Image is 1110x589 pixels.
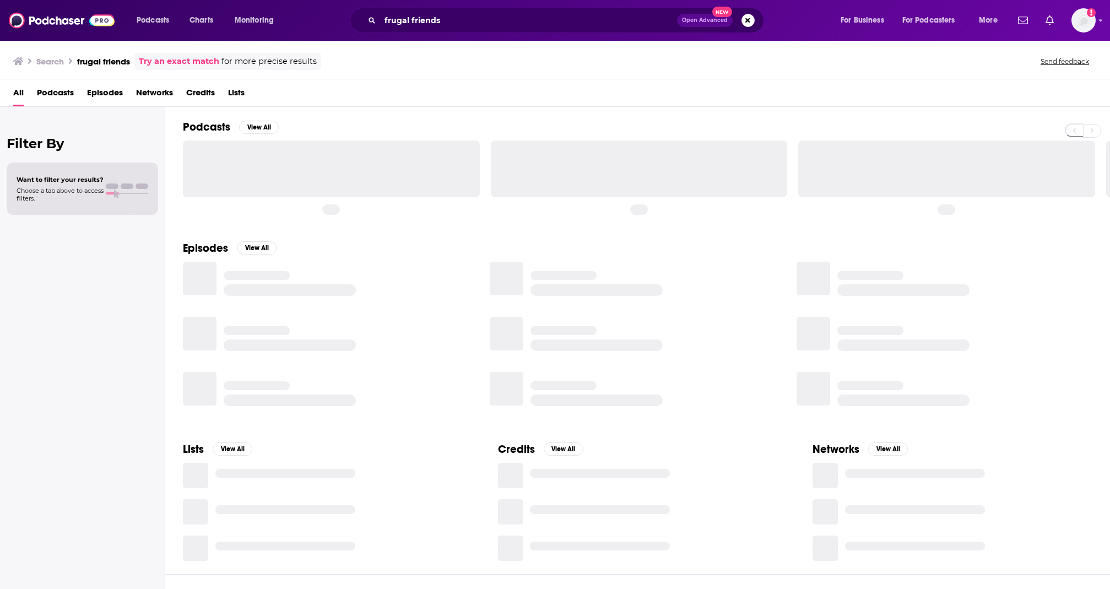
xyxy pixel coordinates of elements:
[139,55,219,68] a: Try an exact match
[77,56,130,67] h3: frugal friends
[498,442,535,456] h2: Credits
[183,442,204,456] h2: Lists
[712,7,732,17] span: New
[902,13,955,28] span: For Podcasters
[183,442,252,456] a: ListsView All
[87,84,123,106] a: Episodes
[868,442,908,456] button: View All
[17,176,104,183] span: Want to filter your results?
[183,120,279,134] a: PodcastsView All
[682,18,728,23] span: Open Advanced
[813,442,908,456] a: NetworksView All
[227,12,288,29] button: open menu
[13,84,24,106] a: All
[544,442,583,456] button: View All
[239,121,279,134] button: View All
[677,14,733,27] button: Open AdvancedNew
[9,10,115,31] img: Podchaser - Follow, Share and Rate Podcasts
[813,442,859,456] h2: Networks
[182,12,220,29] a: Charts
[833,12,898,29] button: open menu
[1071,8,1096,33] button: Show profile menu
[183,120,230,134] h2: Podcasts
[979,13,998,28] span: More
[7,136,158,152] h2: Filter By
[189,13,213,28] span: Charts
[380,12,677,29] input: Search podcasts, credits, & more...
[36,56,64,67] h3: Search
[17,187,104,202] span: Choose a tab above to access filters.
[183,241,277,255] a: EpisodesView All
[841,13,884,28] span: For Business
[971,12,1011,29] button: open menu
[186,84,215,106] a: Credits
[1071,8,1096,33] img: User Profile
[183,241,228,255] h2: Episodes
[37,84,74,106] a: Podcasts
[237,241,277,255] button: View All
[228,84,245,106] a: Lists
[213,442,252,456] button: View All
[1071,8,1096,33] span: Logged in as rowan.sullivan
[1014,11,1032,30] a: Show notifications dropdown
[1041,11,1058,30] a: Show notifications dropdown
[235,13,274,28] span: Monitoring
[136,84,173,106] a: Networks
[895,12,971,29] button: open menu
[221,55,317,68] span: for more precise results
[360,8,775,33] div: Search podcasts, credits, & more...
[129,12,183,29] button: open menu
[1037,57,1092,66] button: Send feedback
[498,442,583,456] a: CreditsView All
[137,13,169,28] span: Podcasts
[1087,8,1096,17] svg: Add a profile image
